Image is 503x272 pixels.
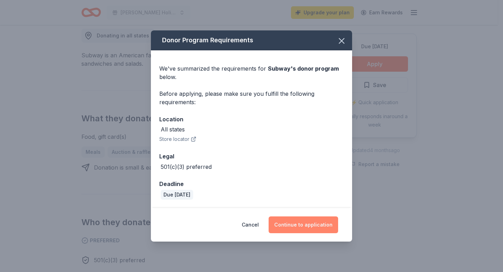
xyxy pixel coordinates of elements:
div: Legal [159,152,344,161]
div: Deadline [159,179,344,188]
div: Before applying, please make sure you fulfill the following requirements: [159,90,344,106]
div: All states [161,125,185,134]
button: Continue to application [269,216,338,233]
button: Store locator [159,135,196,143]
div: We've summarized the requirements for below. [159,64,344,81]
div: Location [159,115,344,124]
button: Cancel [242,216,259,233]
div: Due [DATE] [161,190,193,200]
div: 501(c)(3) preferred [161,163,212,171]
span: Subway 's donor program [268,65,339,72]
div: Donor Program Requirements [151,30,352,50]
